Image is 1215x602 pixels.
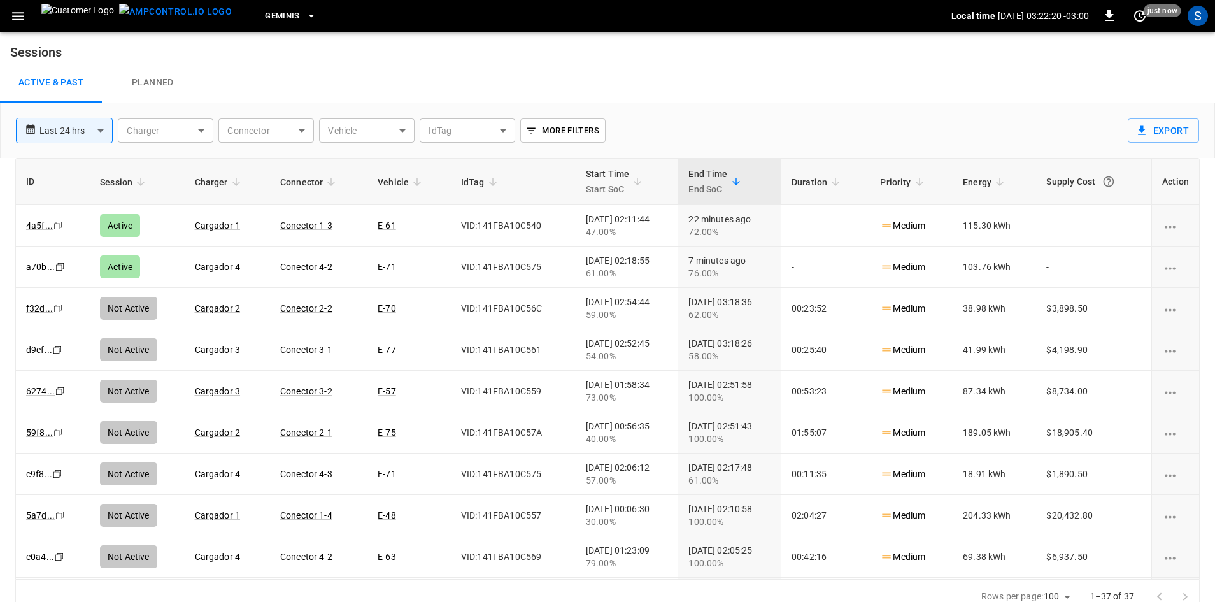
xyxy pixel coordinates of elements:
div: End Time [688,166,727,197]
img: Customer Logo [41,4,114,28]
a: 59f8... [26,427,53,438]
a: Cargador 4 [195,469,241,479]
td: $3,898.50 [1036,288,1151,329]
td: $6,937.50 [1036,536,1151,578]
div: [DATE] 02:11:44 [586,213,669,238]
p: Medium [880,468,925,481]
td: - [781,247,870,288]
span: Connector [280,175,339,190]
div: 76.00% [688,267,771,280]
div: 72.00% [688,226,771,238]
td: 115.30 kWh [953,205,1036,247]
a: E-63 [378,552,396,562]
a: e0a4... [26,552,54,562]
div: copy [52,426,65,440]
td: $20,432.80 [1036,495,1151,536]
div: [DATE] 01:58:34 [586,378,669,404]
a: E-71 [378,469,396,479]
td: $18,905.40 [1036,412,1151,454]
td: VID:141FBA10C561 [451,329,576,371]
div: copy [54,260,67,274]
td: 38.98 kWh [953,288,1036,329]
div: 73.00% [586,391,669,404]
p: Medium [880,261,925,274]
div: Not Active [100,297,157,320]
td: 00:25:40 [781,329,870,371]
div: Last 24 hrs [39,118,113,143]
th: Action [1151,159,1199,205]
div: [DATE] 02:18:55 [586,254,669,280]
div: charging session options [1162,468,1189,480]
a: E-71 [378,262,396,272]
div: [DATE] 02:51:43 [688,420,771,445]
a: Cargador 1 [195,510,241,520]
div: [DATE] 00:56:35 [586,420,669,445]
div: copy [52,343,64,357]
div: 62.00% [688,308,771,321]
a: f32d... [26,303,53,313]
td: VID:141FBA10C540 [451,205,576,247]
div: charging session options [1162,219,1189,232]
a: Conector 1-3 [280,220,332,231]
span: Charger [195,175,245,190]
td: VID:141FBA10C575 [451,247,576,288]
td: 01:55:07 [781,412,870,454]
a: E-48 [378,510,396,520]
td: VID:141FBA10C559 [451,371,576,412]
p: Medium [880,385,925,398]
p: [DATE] 03:22:20 -03:00 [998,10,1089,22]
div: copy [52,301,65,315]
div: charging session options [1162,509,1189,522]
td: VID:141FBA10C557 [451,495,576,536]
span: Geminis [265,9,300,24]
div: [DATE] 02:51:58 [688,378,771,404]
a: 6274... [26,386,55,396]
td: $8,734.00 [1036,371,1151,412]
div: 61.00% [688,474,771,487]
div: copy [52,467,64,481]
div: 100.00% [688,433,771,445]
a: Conector 2-2 [280,303,332,313]
td: VID:141FBA10C575 [451,454,576,495]
p: Medium [880,219,925,233]
a: Cargador 1 [195,220,241,231]
div: copy [54,384,67,398]
div: [DATE] 02:54:44 [586,296,669,321]
div: copy [53,550,66,564]
div: [DATE] 02:17:48 [688,461,771,487]
div: 58.00% [688,350,771,362]
div: 100.00% [688,515,771,528]
td: 204.33 kWh [953,495,1036,536]
div: 100.00% [688,391,771,404]
td: VID:141FBA10C56C [451,288,576,329]
span: just now [1144,4,1181,17]
a: Conector 3-1 [280,345,332,355]
td: $1,890.50 [1036,454,1151,495]
a: Conector 1-4 [280,510,332,520]
td: 87.34 kWh [953,371,1036,412]
button: The cost of your charging session based on your supply rates [1097,170,1120,193]
td: 00:23:52 [781,288,870,329]
a: E-75 [378,427,396,438]
a: Cargador 4 [195,262,241,272]
td: 41.99 kWh [953,329,1036,371]
a: E-70 [378,303,396,313]
div: [DATE] 01:23:09 [586,544,669,570]
td: $4,198.90 [1036,329,1151,371]
a: Conector 4-3 [280,469,332,479]
span: End TimeEnd SoC [688,166,744,197]
div: 59.00% [586,308,669,321]
div: Active [100,255,140,278]
a: Conector 2-1 [280,427,332,438]
div: 61.00% [586,267,669,280]
a: a70b... [26,262,55,272]
div: 79.00% [586,557,669,570]
span: Energy [963,175,1008,190]
div: [DATE] 02:05:25 [688,544,771,570]
a: Cargador 2 [195,427,241,438]
div: Not Active [100,462,157,485]
th: ID [16,159,90,205]
td: 00:42:16 [781,536,870,578]
td: 00:11:35 [781,454,870,495]
div: 57.00% [586,474,669,487]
